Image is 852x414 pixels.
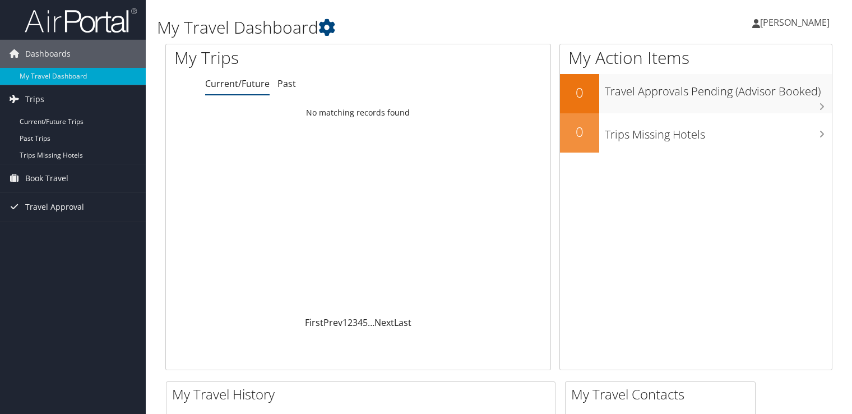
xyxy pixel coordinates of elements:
[25,164,68,192] span: Book Travel
[25,193,84,221] span: Travel Approval
[348,316,353,329] a: 2
[25,85,44,113] span: Trips
[166,103,550,123] td: No matching records found
[368,316,374,329] span: …
[172,385,555,404] h2: My Travel History
[205,77,270,90] a: Current/Future
[560,46,832,70] h1: My Action Items
[353,316,358,329] a: 3
[174,46,382,70] h1: My Trips
[358,316,363,329] a: 4
[605,78,832,99] h3: Travel Approvals Pending (Advisor Booked)
[560,83,599,102] h2: 0
[560,122,599,141] h2: 0
[25,40,71,68] span: Dashboards
[277,77,296,90] a: Past
[571,385,755,404] h2: My Travel Contacts
[605,121,832,142] h3: Trips Missing Hotels
[363,316,368,329] a: 5
[560,113,832,153] a: 0Trips Missing Hotels
[760,16,830,29] span: [PERSON_NAME]
[374,316,394,329] a: Next
[157,16,613,39] h1: My Travel Dashboard
[305,316,323,329] a: First
[342,316,348,329] a: 1
[25,7,137,34] img: airportal-logo.png
[752,6,841,39] a: [PERSON_NAME]
[394,316,411,329] a: Last
[560,74,832,113] a: 0Travel Approvals Pending (Advisor Booked)
[323,316,342,329] a: Prev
